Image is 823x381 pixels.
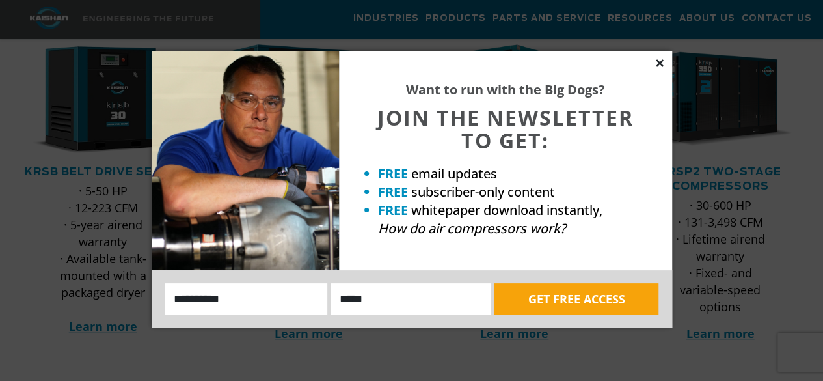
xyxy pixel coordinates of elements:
button: Close [654,57,666,69]
span: email updates [411,165,497,182]
input: Email [331,283,491,315]
strong: FREE [378,165,408,182]
span: JOIN THE NEWSLETTER TO GET: [377,104,634,154]
em: How do air compressors work? [378,219,566,237]
span: subscriber-only content [411,183,555,201]
span: whitepaper download instantly, [411,201,602,219]
strong: FREE [378,183,408,201]
strong: FREE [378,201,408,219]
strong: Want to run with the Big Dogs? [406,81,605,98]
button: GET FREE ACCESS [494,283,658,315]
input: Name: [165,283,328,315]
